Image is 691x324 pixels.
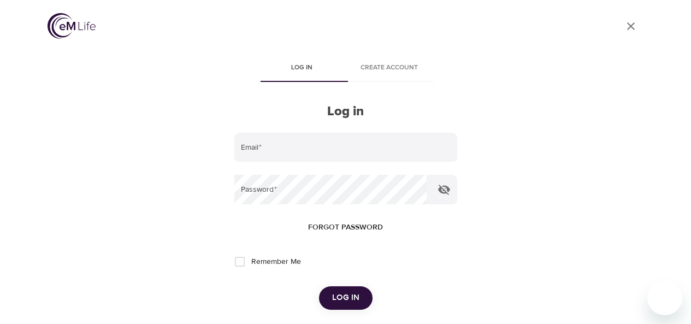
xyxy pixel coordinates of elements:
span: Log in [265,62,339,74]
a: close [618,13,644,39]
span: Log in [332,291,359,305]
button: Log in [319,286,373,309]
div: disabled tabs example [234,56,457,82]
span: Forgot password [308,221,383,234]
img: logo [48,13,96,39]
button: Forgot password [304,217,387,238]
span: Create account [352,62,427,74]
h2: Log in [234,104,457,120]
span: Remember Me [251,256,301,268]
iframe: Button to launch messaging window [647,280,682,315]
